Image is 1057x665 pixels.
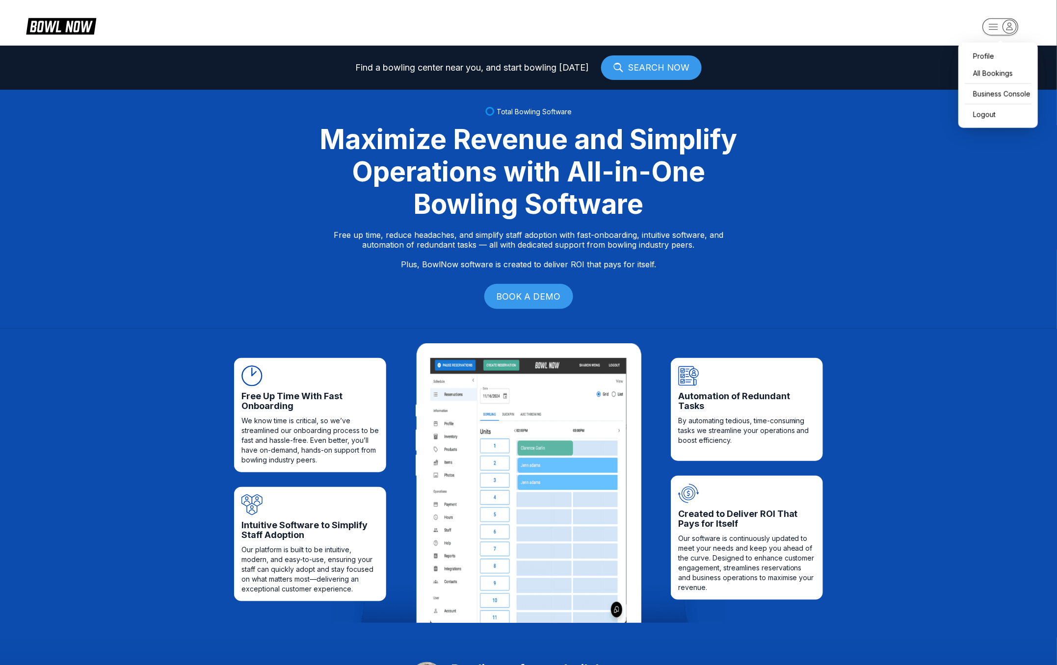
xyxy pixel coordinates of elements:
[963,48,1033,65] a: Profile
[355,63,589,73] span: Find a bowling center near you, and start bowling [DATE]
[241,416,379,465] span: We know time is critical, so we’ve streamlined our onboarding process to be fast and hassle-free....
[241,520,379,540] span: Intuitive Software to Simplify Staff Adoption
[497,107,572,116] span: Total Bowling Software
[678,509,816,529] span: Created to Deliver ROI That Pays for Itself
[963,106,998,123] button: Logout
[484,284,573,309] a: BOOK A DEMO
[678,534,816,592] span: Our software is continuously updated to meet your needs and keep you ahead of the curve. Designed...
[678,416,816,445] span: By automating tedious, time-consuming tasks we streamline your operations and boost efficiency.
[308,123,749,220] div: Maximize Revenue and Simplify Operations with All-in-One Bowling Software
[601,55,702,80] a: SEARCH NOW
[416,343,641,623] img: iPad frame
[678,391,816,411] span: Automation of Redundant Tasks
[334,230,723,269] p: Free up time, reduce headaches, and simplify staff adoption with fast-onboarding, intuitive softw...
[241,545,379,594] span: Our platform is built to be intuitive, modern, and easy-to-use, ensuring your staff can quickly a...
[430,358,627,623] img: Content image
[963,65,1033,82] a: All Bookings
[241,391,379,411] span: Free Up Time With Fast Onboarding
[963,85,1033,102] a: Business Console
